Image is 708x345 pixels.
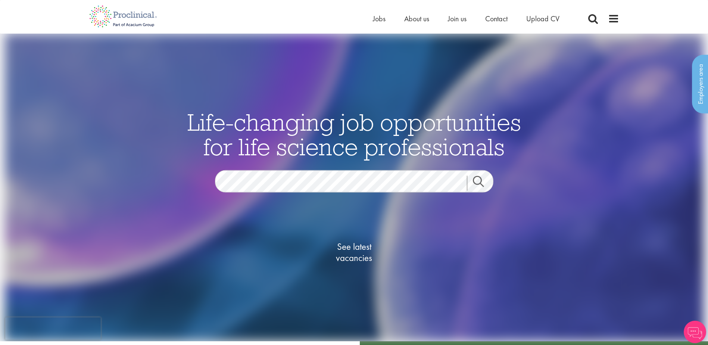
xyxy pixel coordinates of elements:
a: Upload CV [526,14,559,24]
a: Job search submit button [467,176,499,191]
a: About us [404,14,429,24]
a: Contact [485,14,508,24]
span: See latest vacancies [317,241,392,264]
a: Join us [448,14,467,24]
span: Life-changing job opportunities for life science professionals [187,107,521,162]
iframe: reCAPTCHA [5,317,101,340]
img: Chatbot [684,321,706,343]
a: See latestvacancies [317,211,392,293]
img: candidate home [4,34,703,341]
a: Jobs [373,14,386,24]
